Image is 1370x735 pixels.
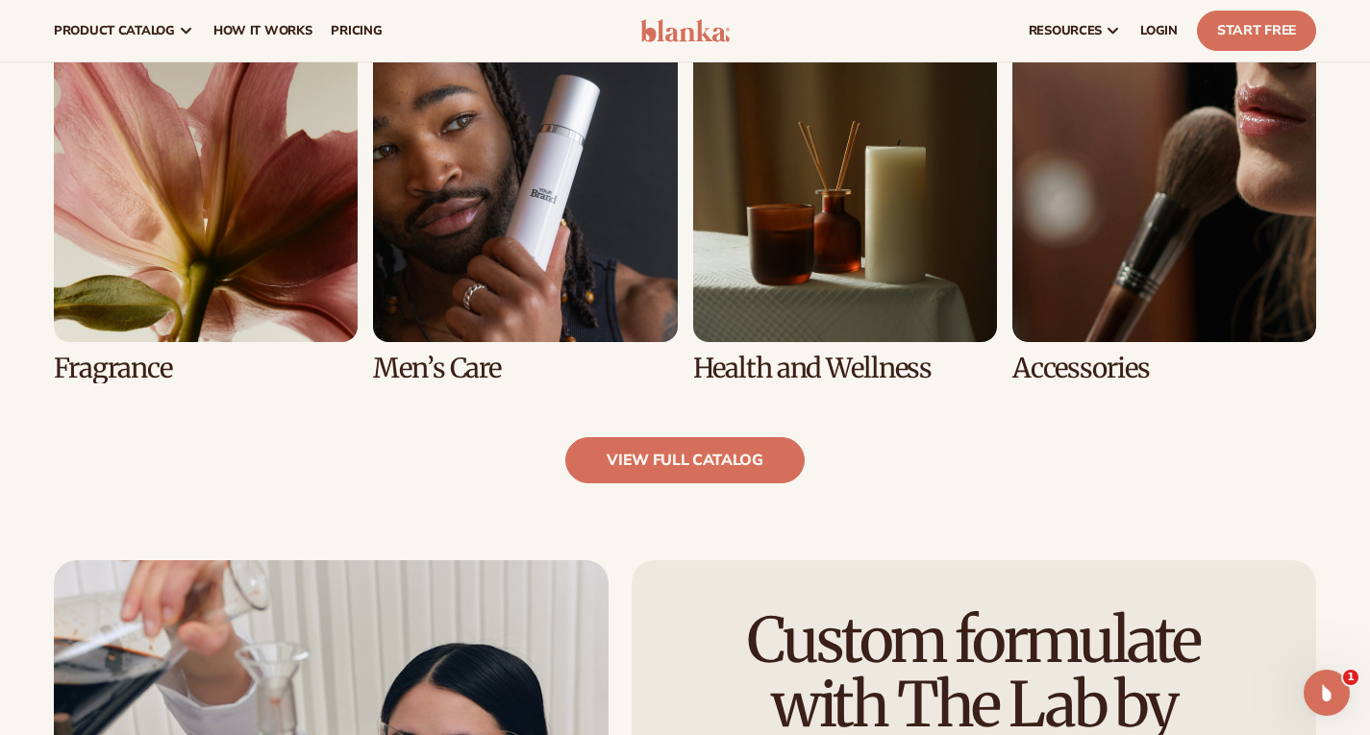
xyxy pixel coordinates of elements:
span: 1 [1343,670,1358,685]
span: LOGIN [1140,23,1178,38]
span: pricing [331,23,382,38]
span: product catalog [54,23,175,38]
span: How It Works [213,23,312,38]
div: 8 / 8 [1012,38,1316,383]
iframe: Intercom live chat [1304,670,1350,716]
div: 7 / 8 [693,38,997,383]
img: logo [640,19,731,42]
div: 6 / 8 [373,38,677,383]
div: 5 / 8 [54,38,358,383]
a: Start Free [1197,11,1316,51]
span: resources [1029,23,1102,38]
a: view full catalog [565,437,805,483]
